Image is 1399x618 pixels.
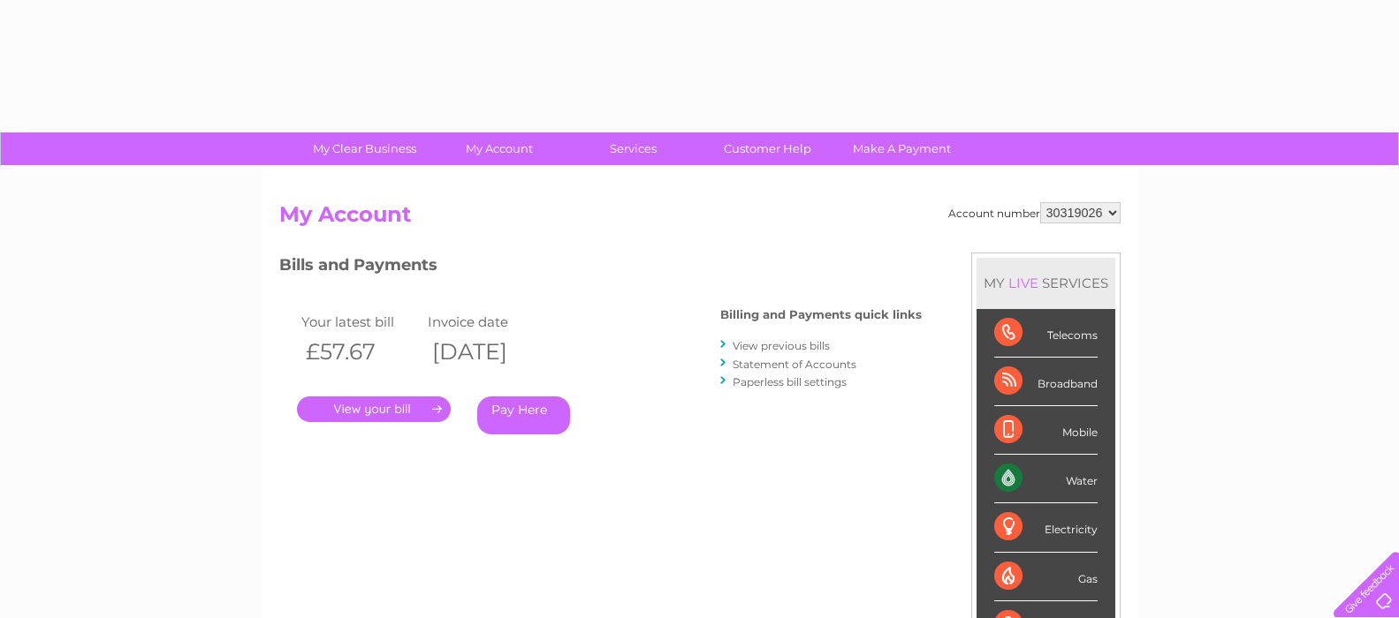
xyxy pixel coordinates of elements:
[733,375,847,388] a: Paperless bill settings
[994,358,1098,406] div: Broadband
[695,132,840,165] a: Customer Help
[297,334,424,370] th: £57.67
[292,132,437,165] a: My Clear Business
[994,309,1098,358] div: Telecoms
[994,553,1098,601] div: Gas
[279,252,922,283] h3: Bills and Payments
[560,132,706,165] a: Services
[423,310,551,334] td: Invoice date
[733,358,856,371] a: Statement of Accounts
[297,310,424,334] td: Your latest bill
[829,132,975,165] a: Make A Payment
[477,396,570,434] a: Pay Here
[279,202,1121,236] h2: My Account
[426,132,572,165] a: My Account
[994,406,1098,455] div: Mobile
[948,202,1121,223] div: Account number
[994,503,1098,552] div: Electricity
[297,396,451,422] a: .
[423,334,551,370] th: [DATE]
[720,308,922,321] h4: Billing and Payments quick links
[733,339,830,352] a: View previous bills
[977,258,1115,308] div: MY SERVICES
[994,455,1098,503] div: Water
[1005,275,1042,291] div: LIVE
